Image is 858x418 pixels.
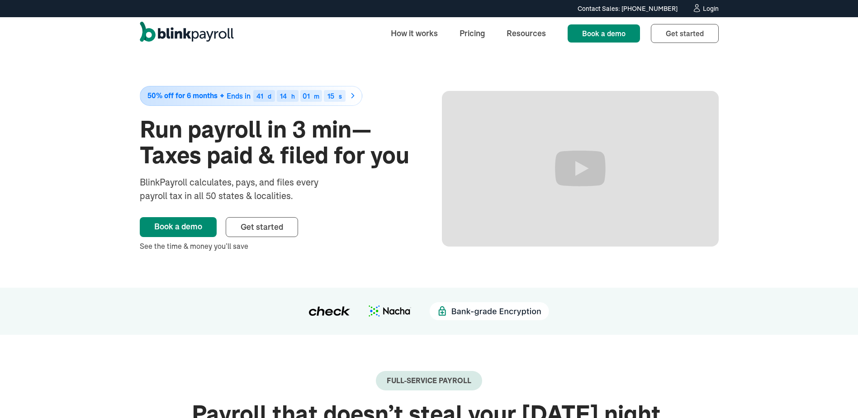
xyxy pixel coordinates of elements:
[140,86,417,106] a: 50% off for 6 monthsEnds in41d14h01m15s
[226,217,298,237] a: Get started
[327,91,334,100] span: 15
[387,376,471,385] div: Full-Service payroll
[227,91,251,100] span: Ends in
[499,24,553,43] a: Resources
[568,24,640,43] a: Book a demo
[291,93,295,100] div: h
[582,29,626,38] span: Book a demo
[384,24,445,43] a: How it works
[442,91,719,247] iframe: Run Payroll in 3 min with BlinkPayroll
[140,22,234,45] a: home
[339,93,342,100] div: s
[140,217,217,237] a: Book a demo
[268,93,271,100] div: d
[280,91,287,100] span: 14
[256,91,263,100] span: 41
[578,4,678,14] div: Contact Sales: [PHONE_NUMBER]
[303,91,310,100] span: 01
[452,24,492,43] a: Pricing
[241,222,283,232] span: Get started
[703,5,719,12] div: Login
[140,241,417,252] div: See the time & money you’ll save
[147,92,218,100] span: 50% off for 6 months
[666,29,704,38] span: Get started
[651,24,719,43] a: Get started
[692,4,719,14] a: Login
[140,117,417,168] h1: Run payroll in 3 min—Taxes paid & filed for you
[314,93,319,100] div: m
[140,176,342,203] div: BlinkPayroll calculates, pays, and files every payroll tax in all 50 states & localities.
